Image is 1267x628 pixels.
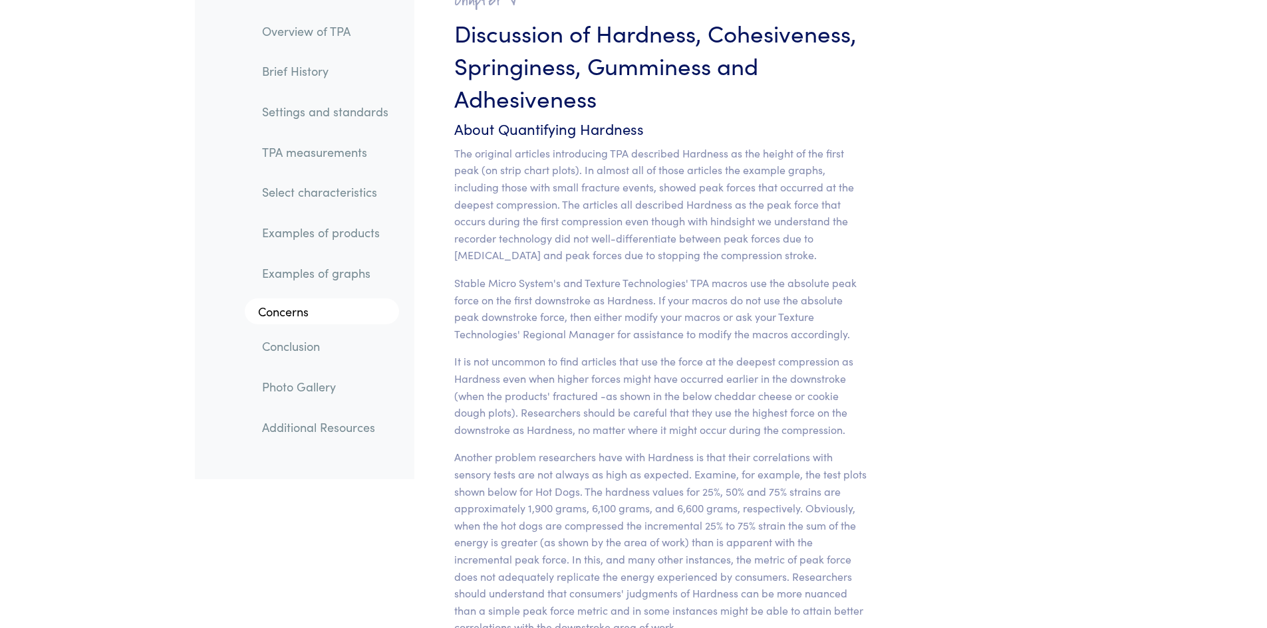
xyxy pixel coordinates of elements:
a: Concerns [245,298,399,325]
a: Brief History [251,56,399,87]
a: Overview of TPA [251,16,399,47]
h6: About Quantifying Hardness [454,119,869,140]
a: Photo Gallery [251,371,399,402]
a: Conclusion [251,332,399,362]
p: It is not uncommon to find articles that use the force at the deepest compression as Hardness eve... [454,353,869,438]
a: Examples of products [251,218,399,249]
a: Settings and standards [251,96,399,127]
a: Additional Resources [251,412,399,443]
p: Stable Micro System's and Texture Technologies' TPA macros use the absolute peak force on the fir... [454,274,869,342]
h3: Discussion of Hardness, Cohesiveness, Springiness, Gumminess and Adhesiveness [454,16,869,114]
p: The original articles introducing TPA described Hardness as the height of the first peak (on stri... [454,145,869,264]
a: Examples of graphs [251,258,399,288]
a: TPA measurements [251,137,399,167]
a: Select characteristics [251,177,399,208]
